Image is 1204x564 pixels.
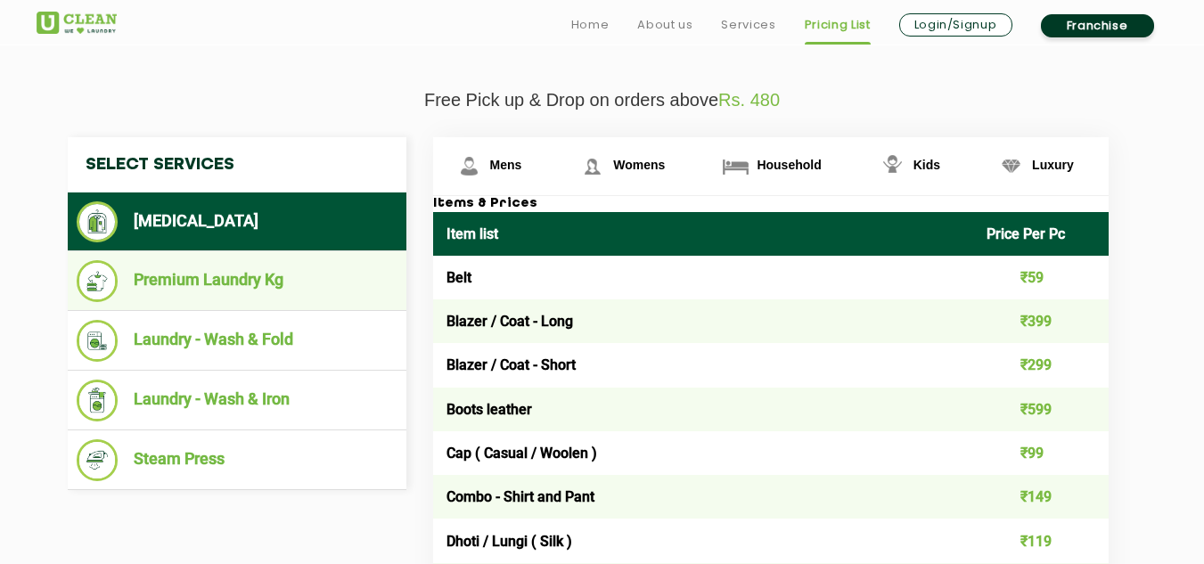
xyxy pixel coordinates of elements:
span: Womens [613,158,665,172]
a: Home [571,14,610,36]
td: ₹119 [973,519,1109,562]
img: Dry Cleaning [77,201,119,242]
p: Free Pick up & Drop on orders above [37,90,1168,110]
td: Blazer / Coat - Short [433,343,974,387]
td: ₹299 [973,343,1109,387]
a: Pricing List [805,14,871,36]
img: Kids [877,151,908,182]
td: Blazer / Coat - Long [433,299,974,343]
img: Mens [454,151,485,182]
span: Household [757,158,821,172]
li: Premium Laundry Kg [77,260,397,302]
th: Price Per Pc [973,212,1109,256]
td: Combo - Shirt and Pant [433,475,974,519]
td: Dhoti / Lungi ( Silk ) [433,519,974,562]
img: Laundry - Wash & Iron [77,380,119,421]
li: Laundry - Wash & Iron [77,380,397,421]
td: Belt [433,256,974,299]
img: Womens [577,151,608,182]
span: Rs. 480 [718,90,780,110]
li: Steam Press [77,439,397,481]
h4: Select Services [68,137,406,192]
td: ₹59 [973,256,1109,299]
li: Laundry - Wash & Fold [77,320,397,362]
li: [MEDICAL_DATA] [77,201,397,242]
td: ₹149 [973,475,1109,519]
img: Laundry - Wash & Fold [77,320,119,362]
h3: Items & Prices [433,196,1109,212]
span: Kids [913,158,940,172]
img: Premium Laundry Kg [77,260,119,302]
img: Steam Press [77,439,119,481]
img: Luxury [995,151,1027,182]
td: Boots leather [433,388,974,431]
span: Luxury [1032,158,1074,172]
span: Mens [490,158,522,172]
td: ₹399 [973,299,1109,343]
td: ₹599 [973,388,1109,431]
a: Franchise [1041,14,1154,37]
td: Cap ( Casual / Woolen ) [433,431,974,475]
th: Item list [433,212,974,256]
img: UClean Laundry and Dry Cleaning [37,12,117,34]
a: About us [637,14,692,36]
a: Login/Signup [899,13,1012,37]
td: ₹99 [973,431,1109,475]
img: Household [720,151,751,182]
a: Services [721,14,775,36]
